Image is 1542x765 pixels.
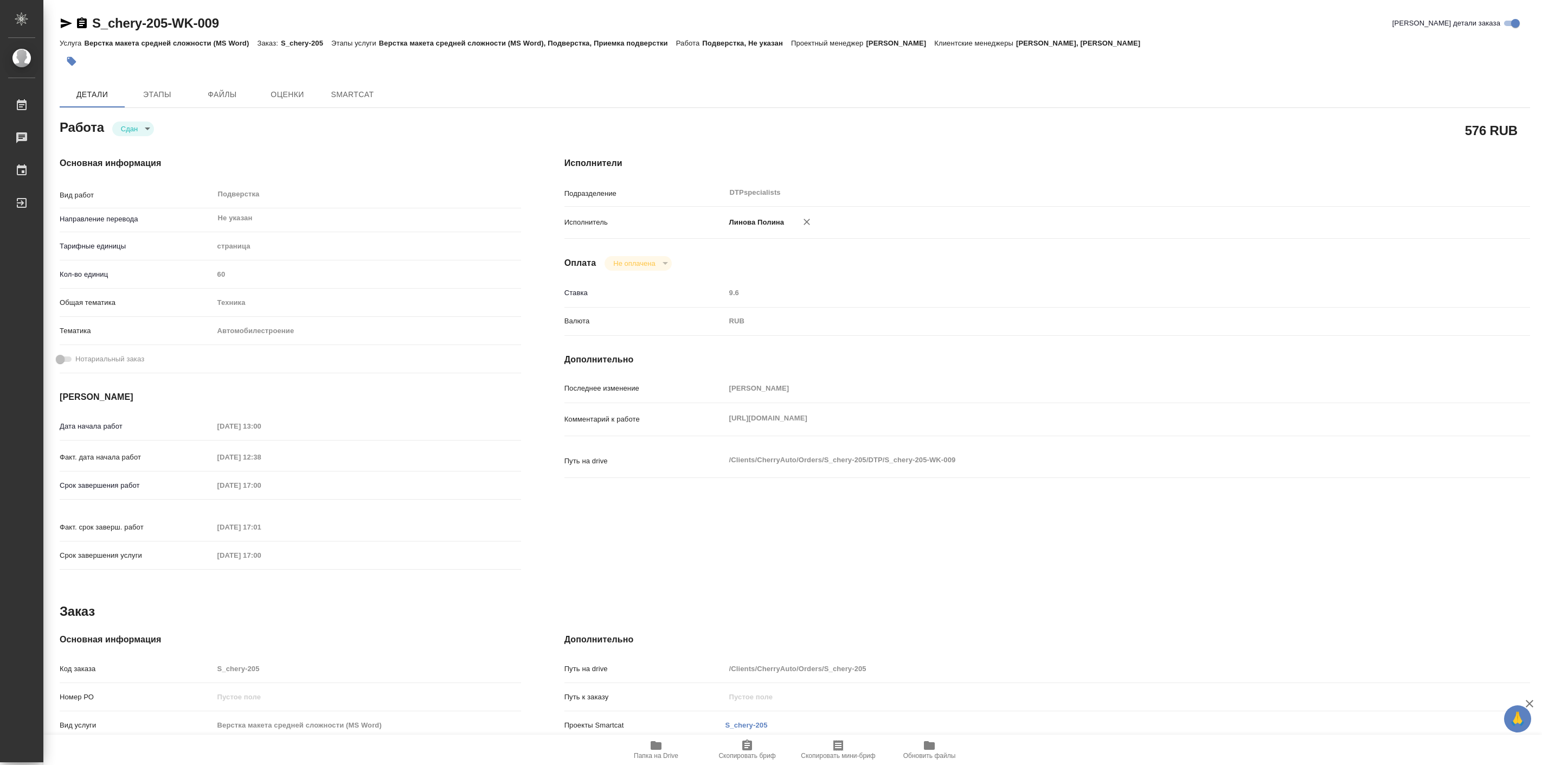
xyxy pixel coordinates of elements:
span: 🙏 [1508,707,1527,730]
textarea: [URL][DOMAIN_NAME] [725,409,1450,428]
p: Валюта [564,316,725,327]
h4: Дополнительно [564,353,1530,366]
p: [PERSON_NAME], [PERSON_NAME] [1016,39,1148,47]
input: Пустое поле [725,689,1450,705]
input: Пустое поле [214,689,521,705]
h4: Основная информация [60,633,521,646]
p: Клиентские менеджеры [934,39,1016,47]
p: Кол-во единиц [60,269,214,280]
h4: Дополнительно [564,633,1530,646]
input: Пустое поле [214,717,521,733]
input: Пустое поле [725,661,1450,677]
input: Пустое поле [214,519,309,535]
h4: Основная информация [60,157,521,170]
p: Факт. дата начала работ [60,452,214,463]
h2: Работа [60,117,104,136]
div: Техника [214,294,521,312]
button: Папка на Drive [611,735,702,765]
span: SmartCat [326,88,378,101]
h2: Заказ [60,603,95,620]
button: Скопировать ссылку для ЯМессенджера [60,17,73,30]
div: Автомобилестроение [214,322,521,340]
p: Подверстка, Не указан [702,39,791,47]
p: Последнее изменение [564,383,725,394]
div: Сдан [605,256,671,271]
button: 🙏 [1504,705,1531,732]
h4: Оплата [564,257,596,270]
input: Пустое поле [214,449,309,465]
div: страница [214,237,521,256]
input: Пустое поле [214,547,309,563]
button: Сдан [118,124,141,133]
textarea: /Clients/CherryAuto/Orders/S_chery-205/DTP/S_chery-205-WK-009 [725,451,1450,469]
p: Подразделение [564,188,725,199]
p: Комментарий к работе [564,414,725,425]
input: Пустое поле [725,380,1450,396]
p: Верстка макета средней сложности (MS Word), Подверстка, Приемка подверстки [379,39,676,47]
p: Вид работ [60,190,214,201]
p: Тематика [60,326,214,336]
p: Тарифные единицы [60,241,214,252]
p: Ставка [564,288,725,298]
p: Исполнитель [564,217,725,228]
p: Срок завершения услуги [60,550,214,561]
span: Детали [66,88,118,101]
p: S_chery-205 [281,39,331,47]
h2: 576 RUB [1465,121,1518,139]
button: Удалить исполнителя [795,210,819,234]
a: S_chery-205-WK-009 [92,16,219,30]
button: Скопировать мини-бриф [793,735,884,765]
span: Папка на Drive [634,752,678,760]
h4: Исполнители [564,157,1530,170]
div: Сдан [112,122,154,136]
p: Общая тематика [60,297,214,308]
p: Заказ: [257,39,280,47]
p: Факт. срок заверш. работ [60,522,214,533]
p: Работа [676,39,703,47]
p: Этапы услуги [331,39,379,47]
span: Файлы [196,88,248,101]
input: Пустое поле [725,285,1450,301]
input: Пустое поле [214,418,309,434]
h4: [PERSON_NAME] [60,391,521,404]
input: Пустое поле [214,661,521,677]
p: Срок завершения работ [60,480,214,491]
span: Обновить файлы [903,752,956,760]
p: [PERSON_NAME] [866,39,934,47]
button: Добавить тэг [60,49,83,73]
input: Пустое поле [214,477,309,493]
span: Оценки [261,88,313,101]
button: Обновить файлы [884,735,975,765]
p: Номер РО [60,692,214,703]
span: Скопировать бриф [718,752,775,760]
span: [PERSON_NAME] детали заказа [1392,18,1500,29]
button: Скопировать ссылку [75,17,88,30]
p: Путь на drive [564,456,725,467]
p: Верстка макета средней сложности (MS Word) [84,39,257,47]
input: Пустое поле [214,266,521,282]
button: Скопировать бриф [702,735,793,765]
span: Этапы [131,88,183,101]
p: Проектный менеджер [791,39,866,47]
p: Путь к заказу [564,692,725,703]
p: Направление перевода [60,214,214,225]
p: Линова Полина [725,217,785,228]
p: Услуга [60,39,84,47]
a: S_chery-205 [725,721,768,729]
button: Не оплачена [610,259,658,268]
p: Проекты Smartcat [564,720,725,731]
span: Скопировать мини-бриф [801,752,875,760]
p: Код заказа [60,664,214,674]
p: Вид услуги [60,720,214,731]
div: RUB [725,312,1450,330]
span: Нотариальный заказ [75,354,144,365]
p: Путь на drive [564,664,725,674]
p: Дата начала работ [60,421,214,432]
